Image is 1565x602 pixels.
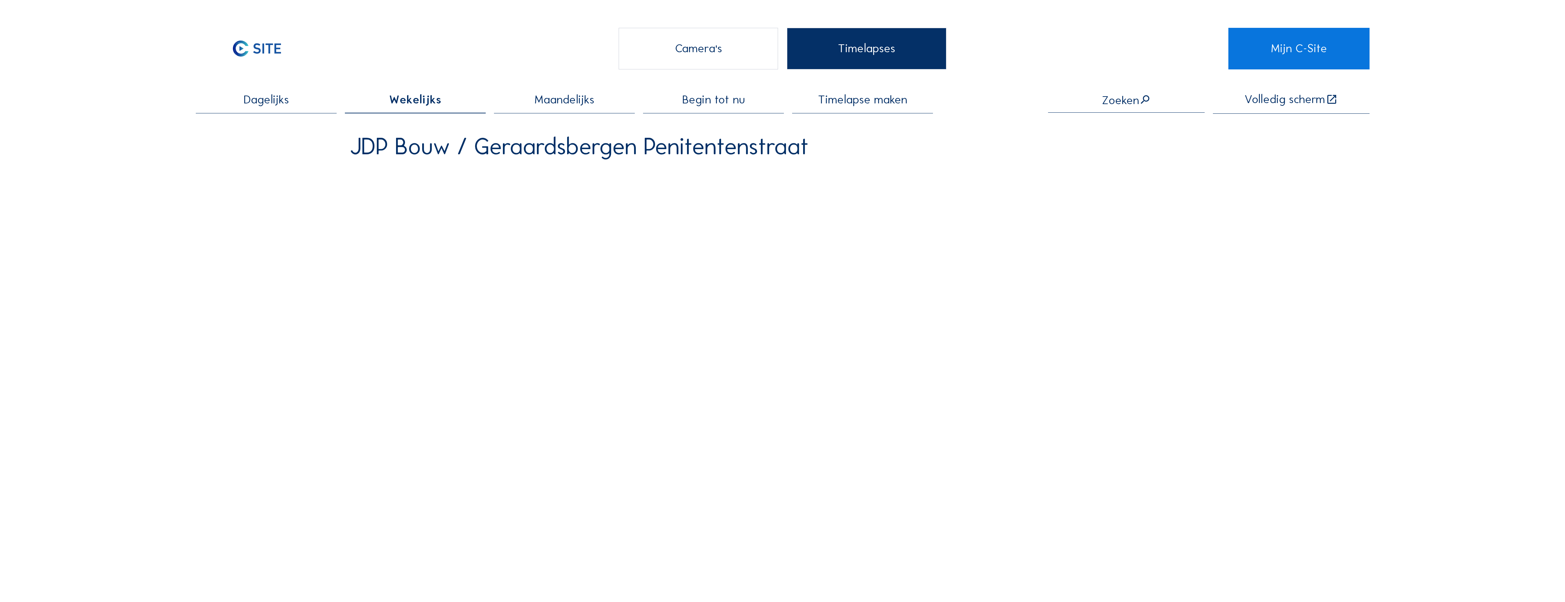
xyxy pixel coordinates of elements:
span: Wekelijks [389,94,441,105]
video: Your browser does not support the video tag. [350,169,1215,602]
a: C-SITE Logo [196,28,337,69]
span: Maandelijks [534,94,594,105]
div: JDP Bouw / Geraardsbergen Penitentenstraat [350,135,809,158]
div: Zoeken [1102,93,1151,106]
span: Begin tot nu [682,94,745,105]
img: C-SITE Logo [196,28,319,69]
span: Timelapse maken [818,94,907,105]
a: Mijn C-Site [1228,28,1369,69]
div: Volledig scherm [1245,93,1325,106]
div: Camera's [619,28,778,69]
div: Timelapses [787,28,947,69]
span: Dagelijks [244,94,289,105]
